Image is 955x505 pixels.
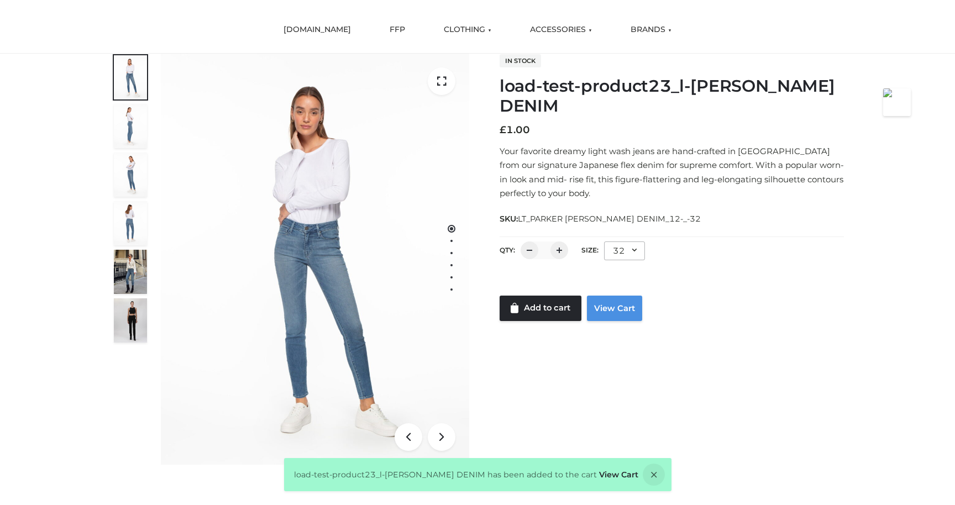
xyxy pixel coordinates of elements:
[161,54,469,465] img: 2001KLX-Ava-skinny-cove-1-scaled_9b141654-9513-48e5-b76c-3dc7db129200
[114,104,147,148] img: 2001KLX-Ava-skinny-cove-4-scaled_4636a833-082b-4702-abec-fd5bf279c4fc.jpg
[114,152,147,197] img: 2001KLX-Ava-skinny-cove-3-scaled_eb6bf915-b6b9-448f-8c6c-8cabb27fd4b2.jpg
[500,246,515,254] label: QTY:
[500,76,844,116] h1: load-test-product23_l-[PERSON_NAME] DENIM
[114,298,147,343] img: 49df5f96394c49d8b5cbdcda3511328a.HD-1080p-2.5Mbps-49301101_thumbnail.jpg
[500,124,506,136] span: £
[114,250,147,294] img: Bowery-Skinny_Cove-1.jpg
[114,201,147,245] img: 2001KLX-Ava-skinny-cove-2-scaled_32c0e67e-5e94-449c-a916-4c02a8c03427.jpg
[599,470,638,480] a: View Cart
[587,296,642,321] a: View Cart
[604,241,645,260] div: 32
[275,18,359,42] a: [DOMAIN_NAME]
[284,458,671,491] div: load-test-product23_l-[PERSON_NAME] DENIM has been added to the cart
[500,54,541,67] span: In stock
[581,246,599,254] label: Size:
[500,124,530,136] bdi: 1.00
[518,214,701,224] span: LT_PARKER [PERSON_NAME] DENIM_12-_-32
[381,18,413,42] a: FFP
[500,212,702,225] span: SKU:
[114,55,147,99] img: 2001KLX-Ava-skinny-cove-1-scaled_9b141654-9513-48e5-b76c-3dc7db129200.jpg
[435,18,500,42] a: CLOTHING
[522,18,600,42] a: ACCESSORIES
[622,18,680,42] a: BRANDS
[500,144,844,201] p: Your favorite dreamy light wash jeans are hand-crafted in [GEOGRAPHIC_DATA] from our signature Ja...
[500,296,581,321] a: Add to cart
